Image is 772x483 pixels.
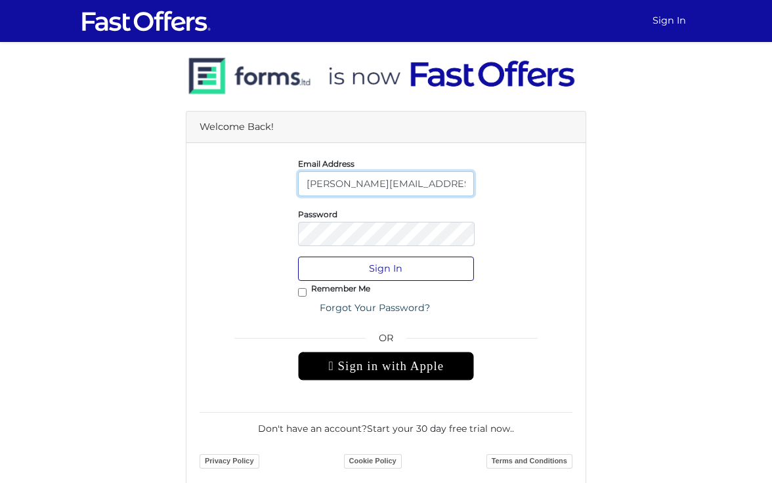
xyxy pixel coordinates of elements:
label: Remember Me [311,287,370,290]
a: Cookie Policy [344,454,402,469]
a: Privacy Policy [200,454,259,469]
div: Welcome Back! [186,112,586,143]
button: Sign In [298,257,475,281]
a: Start your 30 day free trial now. [367,423,512,434]
label: Password [298,213,337,216]
a: Sign In [647,8,691,33]
span: OR [298,331,475,352]
div: Don't have an account? . [200,412,572,436]
label: Email Address [298,162,354,165]
a: Terms and Conditions [486,454,572,469]
div: Sign in with Apple [298,352,475,381]
input: E-Mail [298,171,475,196]
a: Forgot Your Password? [311,296,439,320]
